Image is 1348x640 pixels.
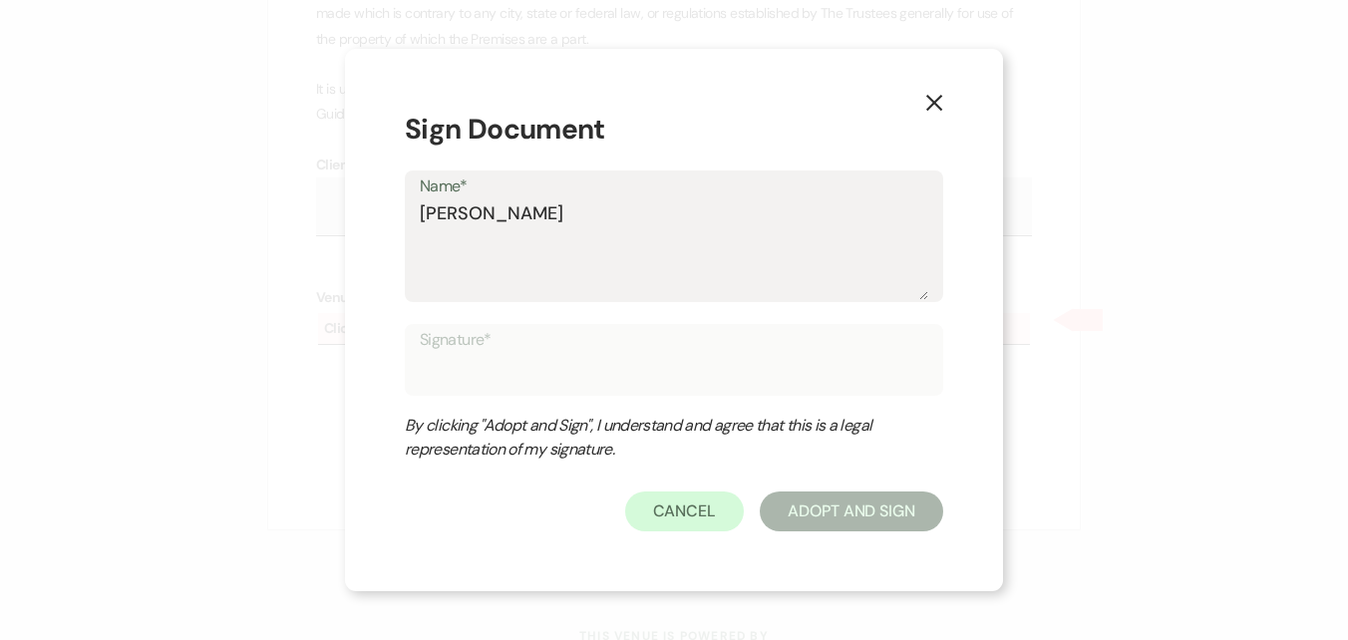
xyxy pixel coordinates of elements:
label: Signature* [420,326,928,355]
h1: Sign Document [405,109,943,151]
button: Adopt And Sign [760,491,943,531]
button: Cancel [625,491,745,531]
label: Name* [420,172,928,201]
div: By clicking "Adopt and Sign", I understand and agree that this is a legal representation of my si... [405,414,903,462]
